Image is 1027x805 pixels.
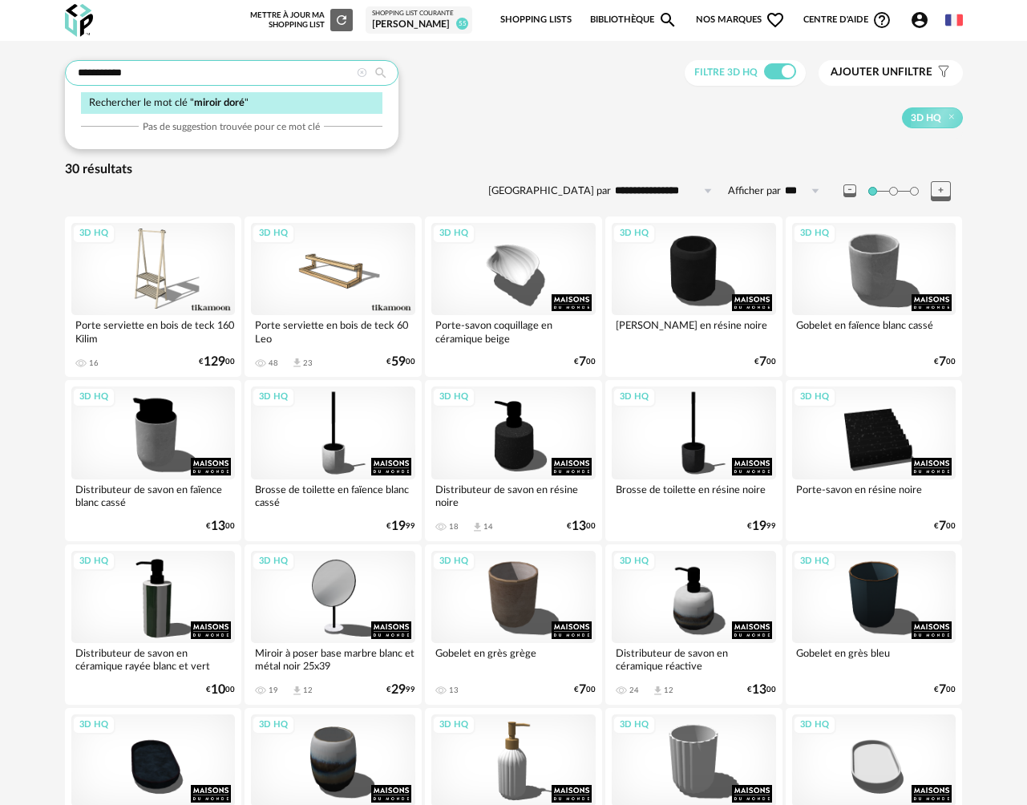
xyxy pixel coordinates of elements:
div: € 99 [386,685,415,695]
span: filtre [831,66,932,79]
span: 29 [391,685,406,695]
span: 13 [572,521,586,532]
div: 16 [89,358,99,368]
div: 3D HQ [793,552,836,572]
div: [PERSON_NAME] en résine noire [612,315,776,347]
span: Filtre 3D HQ [694,67,758,77]
div: Porte-savon coquillage en céramique beige [431,315,596,347]
a: 3D HQ Brosse de toilette en faïence blanc cassé €1999 [245,380,422,540]
span: 7 [579,685,586,695]
div: € 00 [206,521,235,532]
div: Brosse de toilette en faïence blanc cassé [251,479,415,512]
button: Ajouter unfiltre Filter icon [819,60,963,86]
a: 3D HQ Gobelet en faïence blanc cassé €700 [786,216,963,377]
a: 3D HQ Distributeur de savon en céramique rayée blanc et vert €1000 [65,544,242,705]
div: 3D HQ [613,224,656,244]
div: 30 résultats [65,161,963,178]
div: Mettre à jour ma Shopping List [250,9,353,31]
div: 3D HQ [252,387,295,407]
div: 3D HQ [793,224,836,244]
span: 55 [456,18,468,30]
div: 12 [664,686,673,695]
a: BibliothèqueMagnify icon [590,3,678,37]
span: Pas de suggestion trouvée pour ce mot clé [143,120,320,133]
span: Help Circle Outline icon [872,10,892,30]
div: 3D HQ [252,224,295,244]
a: 3D HQ Distributeur de savon en céramique réactive 24 Download icon 12 €1300 [605,544,782,705]
div: 3D HQ [72,715,115,735]
a: 3D HQ Porte-savon en résine noire €700 [786,380,963,540]
div: Porte serviette en bois de teck 60 Leo [251,315,415,347]
span: Download icon [652,685,664,697]
a: 3D HQ [PERSON_NAME] en résine noire €700 [605,216,782,377]
label: [GEOGRAPHIC_DATA] par [488,184,611,198]
div: 18 [449,522,459,532]
a: 3D HQ Gobelet en grès grège 13 €700 [425,544,602,705]
div: 3D HQ [432,387,475,407]
div: € 99 [386,521,415,532]
label: Afficher par [728,184,781,198]
div: 14 [483,522,493,532]
div: 3D HQ [793,715,836,735]
span: 59 [391,357,406,367]
span: miroir doré [194,98,245,107]
div: 3D HQ [432,715,475,735]
span: 19 [391,521,406,532]
div: Rechercher le mot clé " " [81,92,382,114]
span: Download icon [291,357,303,369]
div: 3D HQ [613,552,656,572]
a: Shopping Lists [500,3,572,37]
a: 3D HQ Porte-savon coquillage en céramique beige €700 [425,216,602,377]
div: € 00 [206,685,235,695]
div: Shopping List courante [372,10,466,18]
div: 3D HQ [252,715,295,735]
a: 3D HQ Gobelet en grès bleu €700 [786,544,963,705]
div: 3D HQ [432,224,475,244]
a: 3D HQ Brosse de toilette en résine noire €1999 [605,380,782,540]
div: [PERSON_NAME] [372,18,466,31]
span: 129 [204,357,225,367]
div: 3D HQ [432,552,475,572]
span: 3D HQ [911,111,941,124]
div: Distributeur de savon en céramique rayée blanc et vert [71,643,236,675]
span: 13 [752,685,766,695]
div: 3D HQ [72,552,115,572]
div: Gobelet en faïence blanc cassé [792,315,956,347]
span: 19 [752,521,766,532]
span: Account Circle icon [910,10,929,30]
span: 7 [939,521,946,532]
span: 7 [939,685,946,695]
div: Gobelet en grès bleu [792,643,956,675]
span: Refresh icon [334,16,349,24]
span: Nos marques [696,3,786,37]
div: Gobelet en grès grège [431,643,596,675]
div: € 00 [574,685,596,695]
div: € 00 [934,521,956,532]
span: Download icon [471,521,483,533]
div: € 00 [934,357,956,367]
div: 3D HQ [793,387,836,407]
a: Shopping List courante [PERSON_NAME] 55 [372,10,466,30]
div: 3D HQ [72,224,115,244]
div: € 00 [574,357,596,367]
div: 13 [449,686,459,695]
div: Distributeur de savon en céramique réactive [612,643,776,675]
div: € 00 [567,521,596,532]
span: Filter icon [932,66,951,79]
div: € 00 [934,685,956,695]
span: Heart Outline icon [766,10,785,30]
a: 3D HQ Distributeur de savon en résine noire 18 Download icon 14 €1300 [425,380,602,540]
a: 3D HQ Porte serviette en bois de teck 160 Kilim 16 €12900 [65,216,242,377]
a: 3D HQ Miroir à poser base marbre blanc et métal noir 25x39 19 Download icon 12 €2999 [245,544,422,705]
span: Account Circle icon [910,10,936,30]
div: € 00 [747,685,776,695]
div: € 00 [199,357,235,367]
div: Distributeur de savon en faïence blanc cassé [71,479,236,512]
div: 12 [303,686,313,695]
div: 23 [303,358,313,368]
span: 13 [211,521,225,532]
div: € 00 [386,357,415,367]
div: Porte-savon en résine noire [792,479,956,512]
span: Ajouter un [831,67,898,78]
img: OXP [65,4,93,37]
